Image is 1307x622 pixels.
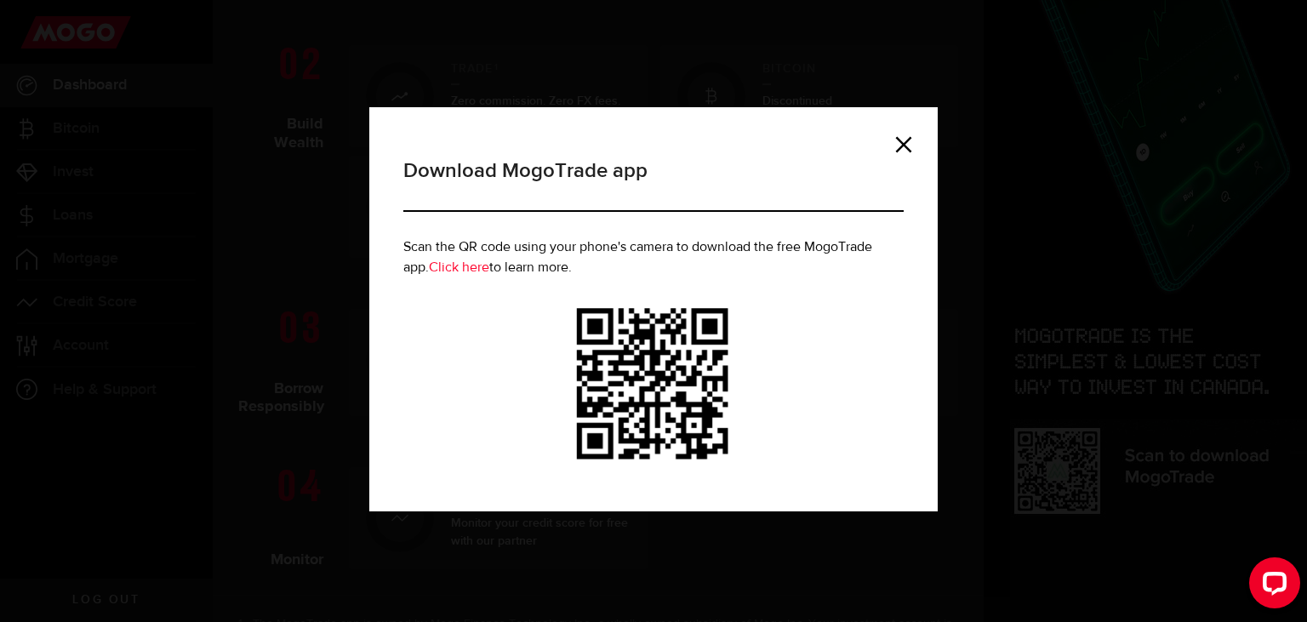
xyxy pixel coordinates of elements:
h1: Download MogoTrade app [403,157,904,213]
span: Scan the QR code using your phone's camera to download the free MogoTrade app. to learn more. [403,241,872,275]
iframe: LiveChat chat widget [1236,551,1307,622]
img: trade-qr.png [571,304,736,465]
a: Click here [429,261,489,275]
